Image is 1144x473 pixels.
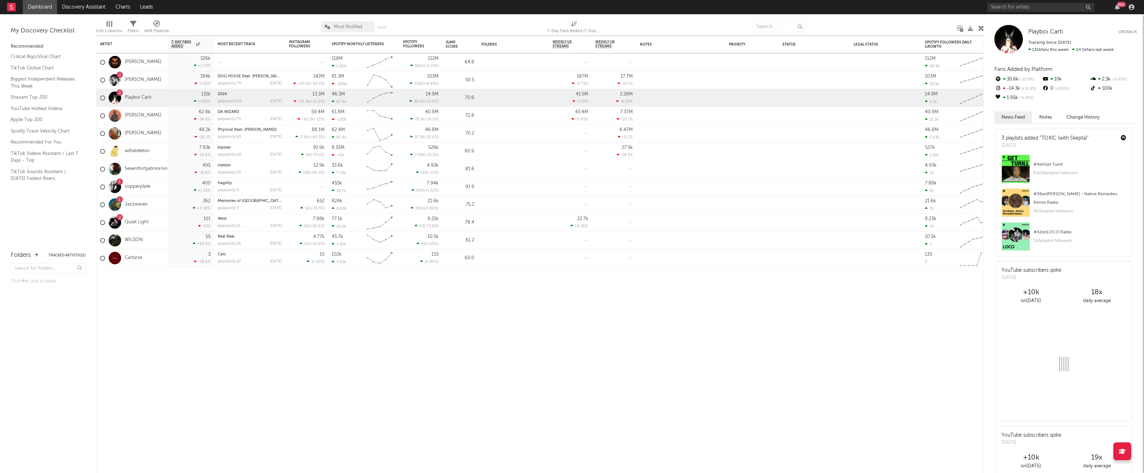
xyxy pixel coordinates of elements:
[298,82,310,86] span: -60.6k
[364,53,396,71] svg: Chart title
[957,214,989,232] svg: Chart title
[577,217,588,221] div: 22.7k
[925,181,937,186] div: 7.88k
[313,145,325,150] div: 91.9k
[925,188,934,193] div: 91
[218,163,231,167] a: meteor
[446,40,464,49] div: Jump Score
[957,71,989,89] svg: Chart title
[1028,28,1063,36] a: Playboi Carti
[553,40,578,48] span: Weekly US Streams
[218,181,282,185] div: fragility
[11,127,78,135] a: Spotify Track Velocity Chart
[311,171,323,175] span: -66.3 %
[410,152,439,157] div: ( )
[195,81,211,86] div: -2.52 %
[332,163,343,168] div: 33.6k
[200,56,211,61] div: 326k
[334,25,362,29] span: Most Notified
[570,224,588,228] div: +8.36 %
[1059,111,1107,123] button: Change History
[218,206,239,210] div: popularity: 3
[312,128,325,132] div: 88.1M
[199,128,211,132] div: 48.2k
[425,135,438,139] span: -21.6 %
[218,171,241,175] div: popularity: 29
[428,199,439,203] div: 21.6k
[994,84,1042,93] div: -14.3k
[425,110,439,114] div: 40.9M
[481,42,535,47] div: Folders
[925,74,936,79] div: 103M
[128,27,139,35] div: Filters
[218,135,241,139] div: popularity: 65
[201,92,211,97] div: 131k
[925,171,934,175] div: 22
[1040,136,1088,141] a: "TOXIC (with Skepta)"
[1115,4,1120,10] button: 99+
[925,99,937,104] div: 5.2k
[218,253,226,256] a: Cats
[195,135,211,139] div: -26.1 %
[270,153,282,157] div: [DATE]
[200,74,211,79] div: 184k
[203,217,211,221] div: 101
[595,40,622,48] span: Weekly UK Streams
[100,42,154,46] div: Artist
[332,64,346,68] div: 1.31M
[305,207,309,210] span: 16
[426,92,439,97] div: 14.9M
[332,128,345,132] div: 62.4M
[925,153,939,157] div: 1.19k
[957,178,989,196] svg: Chart title
[332,42,385,46] div: Spotify Monthly Listeners
[364,71,396,89] svg: Chart title
[996,188,1132,222] a: #38on[PERSON_NAME] - Native Remedies Remix Radio623playlist followers
[446,218,474,227] div: 78.4
[302,118,314,121] span: -62.3k
[313,74,325,79] div: 142M
[410,117,439,121] div: ( )
[1034,190,1126,207] div: # 38 on [PERSON_NAME] - Native Remedies Remix Radio
[125,166,170,172] a: Seventhirtyatmorning
[571,117,588,121] div: -0.95 %
[218,110,239,114] a: DA WIZARD
[411,206,439,210] div: ( )
[295,135,325,139] div: ( )
[96,18,122,38] div: Edit Columns
[572,81,588,86] div: -0.73 %
[925,82,939,86] div: 33.3k
[300,135,310,139] span: 3.36k
[218,117,241,121] div: popularity: 70
[782,42,829,47] div: Status
[925,135,939,140] div: 5.43k
[332,110,345,114] div: 61.8M
[622,145,633,150] div: 27.5k
[1034,169,1126,177] div: 6.62M playlist followers
[427,163,439,168] div: 4.93k
[218,199,282,203] a: Memories of [GEOGRAPHIC_DATA]
[314,163,325,168] div: 12.9k
[332,206,347,211] div: 8.82k
[311,100,323,104] span: +11.9 %
[11,53,78,61] a: Critical Algo/Viral Chart
[270,117,282,121] div: [DATE]
[332,82,347,86] div: -209k
[306,153,311,157] span: 96
[332,153,345,157] div: -41k
[618,135,633,139] div: -11.1 %
[218,217,227,221] a: West
[96,27,122,35] div: Edit Columns
[11,75,78,90] a: Biggest Independent Releases This Week
[218,82,241,85] div: popularity: 79
[925,117,939,122] div: 13.2k
[1118,28,1137,36] button: Untrack
[332,181,342,186] div: 455k
[218,92,282,96] div: 2024
[1042,84,1089,93] div: 0
[199,145,211,150] div: 7.93k
[446,147,474,156] div: 80.9
[270,99,282,103] div: [DATE]
[218,74,282,78] div: DOG HOUSE (feat. Julia Wolf & Yeat)
[427,74,439,79] div: 103M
